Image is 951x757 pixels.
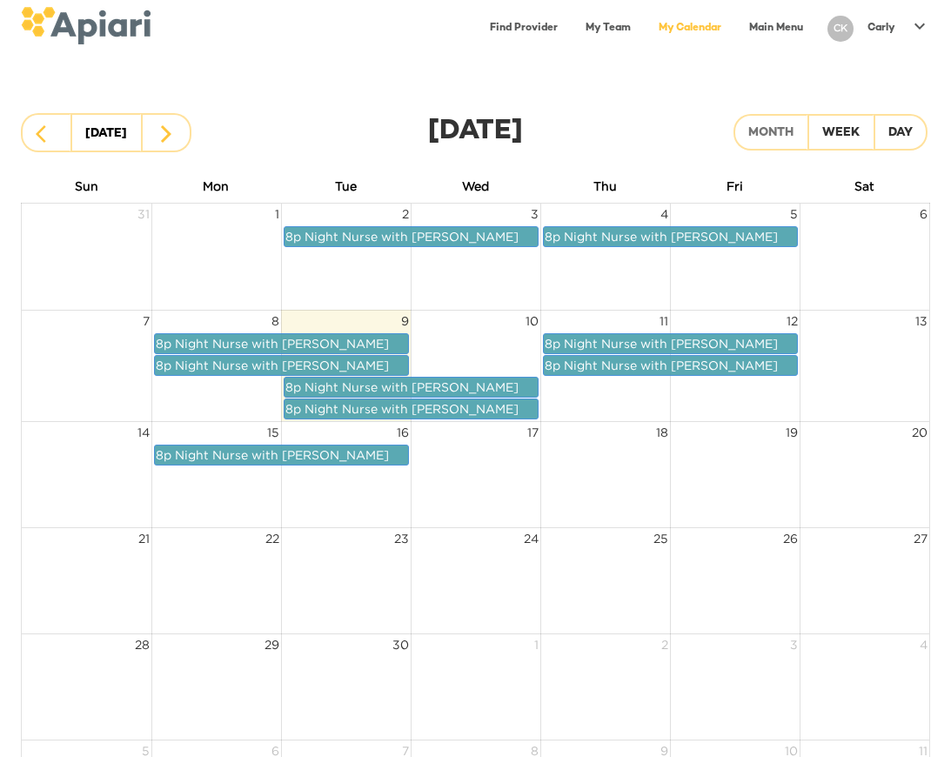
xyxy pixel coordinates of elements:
[545,358,560,372] span: 8p
[285,230,301,243] span: 8p
[285,402,301,415] span: 8p
[203,179,229,192] span: Mon
[785,311,800,332] span: 12
[238,112,713,152] div: [DATE]
[264,528,281,549] span: 22
[912,528,929,549] span: 27
[739,10,814,46] a: Main Menu
[462,179,489,192] span: Wed
[524,311,540,332] span: 10
[564,230,778,243] span: Night Nurse with [PERSON_NAME]
[652,528,670,549] span: 25
[284,399,539,419] a: 8p Night Nurse with [PERSON_NAME]
[175,448,389,461] span: Night Nurse with [PERSON_NAME]
[136,422,151,443] span: 14
[575,10,641,46] a: My Team
[284,226,539,247] a: 8p Night Nurse with [PERSON_NAME]
[659,204,670,224] span: 4
[807,114,874,151] button: Week
[564,337,778,350] span: Night Nurse with [PERSON_NAME]
[175,358,389,372] span: Night Nurse with [PERSON_NAME]
[781,528,800,549] span: 26
[648,10,732,46] a: My Calendar
[141,311,151,332] span: 7
[867,21,895,36] p: Carly
[265,422,281,443] span: 15
[137,528,151,549] span: 21
[888,123,913,144] div: Day
[156,358,171,372] span: 8p
[400,204,411,224] span: 2
[391,634,411,655] span: 30
[270,311,281,332] span: 8
[136,204,151,224] span: 31
[479,10,568,46] a: Find Provider
[748,123,794,144] div: Month
[727,179,743,192] span: Fri
[156,448,171,461] span: 8p
[335,179,357,192] span: Tue
[154,355,409,376] a: 8p Night Nurse with [PERSON_NAME]
[154,445,409,466] a: 8p Night Nurse with [PERSON_NAME]
[914,311,929,332] span: 13
[654,422,670,443] span: 18
[284,377,539,398] a: 8p Night Nurse with [PERSON_NAME]
[918,204,929,224] span: 6
[156,337,171,350] span: 8p
[529,204,540,224] span: 3
[21,7,151,44] img: logo
[133,634,151,655] span: 28
[733,114,808,151] button: Month
[395,422,411,443] span: 16
[827,16,854,42] div: CK
[305,380,519,393] span: Night Nurse with [PERSON_NAME]
[522,528,540,549] span: 24
[784,422,800,443] span: 19
[788,204,800,224] span: 5
[658,311,670,332] span: 11
[305,230,519,243] span: Night Nurse with [PERSON_NAME]
[305,402,519,415] span: Night Nurse with [PERSON_NAME]
[564,358,778,372] span: Night Nurse with [PERSON_NAME]
[399,311,411,332] span: 9
[545,337,560,350] span: 8p
[285,380,301,393] span: 8p
[175,337,389,350] span: Night Nurse with [PERSON_NAME]
[788,634,800,655] span: 3
[545,230,560,243] span: 8p
[85,122,127,146] div: [DATE]
[543,226,798,247] a: 8p Night Nurse with [PERSON_NAME]
[75,179,98,192] span: Sun
[874,114,928,151] button: Day
[854,179,874,192] span: Sat
[273,204,281,224] span: 1
[910,422,929,443] span: 20
[822,123,860,144] div: Week
[532,634,540,655] span: 1
[154,333,409,354] a: 8p Night Nurse with [PERSON_NAME]
[593,179,617,192] span: Thu
[70,113,142,152] button: [DATE]
[543,355,798,376] a: 8p Night Nurse with [PERSON_NAME]
[263,634,281,655] span: 29
[392,528,411,549] span: 23
[660,634,670,655] span: 2
[543,333,798,354] a: 8p Night Nurse with [PERSON_NAME]
[526,422,540,443] span: 17
[918,634,929,655] span: 4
